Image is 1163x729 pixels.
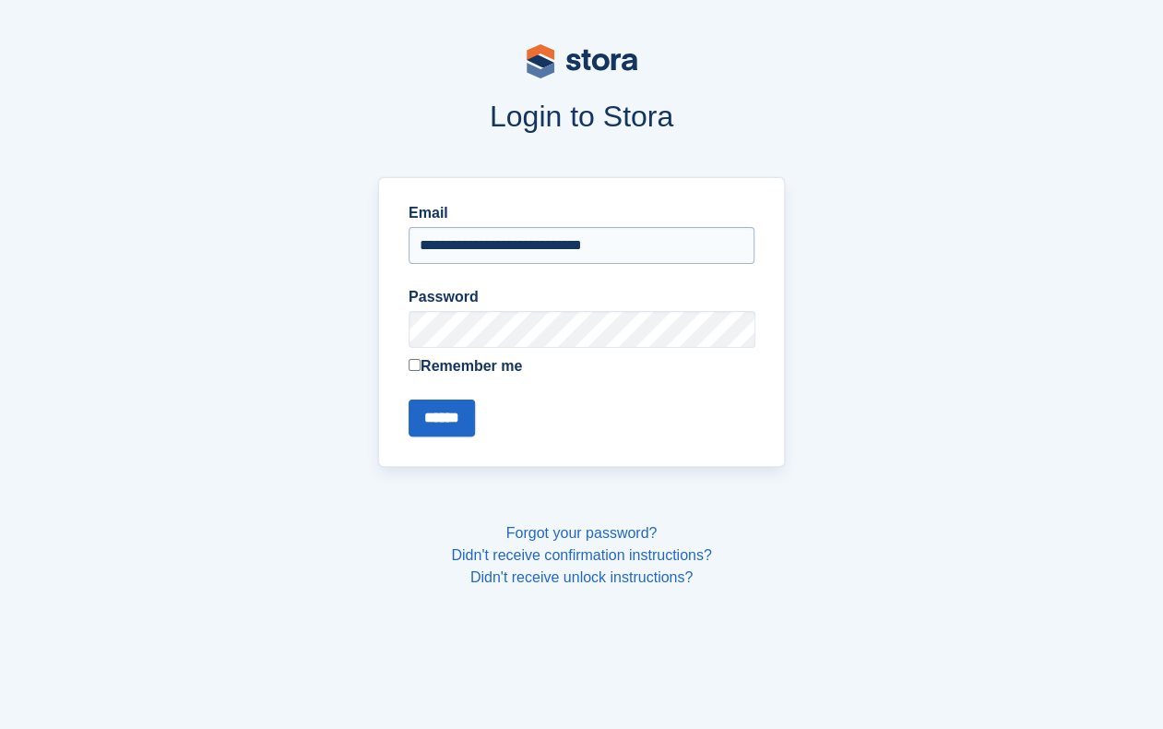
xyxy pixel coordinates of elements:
label: Password [409,286,754,308]
h1: Login to Stora [78,100,1086,133]
a: Didn't receive unlock instructions? [470,569,693,585]
label: Remember me [409,355,754,377]
label: Email [409,202,754,224]
a: Didn't receive confirmation instructions? [451,547,711,563]
a: Forgot your password? [506,525,658,541]
img: stora-logo-53a41332b3708ae10de48c4981b4e9114cc0af31d8433b30ea865607fb682f29.svg [527,44,637,78]
input: Remember me [409,359,421,371]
